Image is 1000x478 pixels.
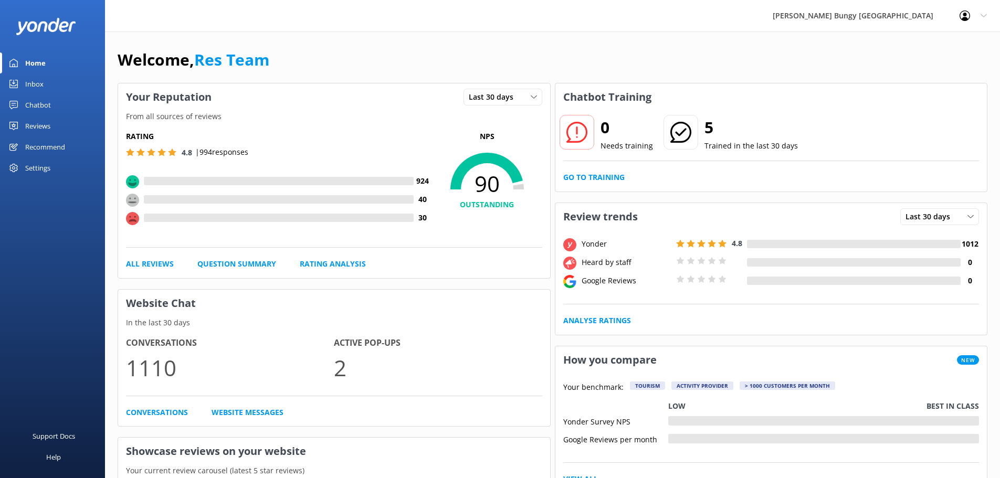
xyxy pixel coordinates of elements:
div: Chatbot [25,94,51,115]
div: Settings [25,157,50,178]
p: 2 [334,350,542,385]
p: Trained in the last 30 days [704,140,798,152]
p: Needs training [601,140,653,152]
a: Res Team [194,49,269,70]
div: Inbox [25,73,44,94]
h4: Active Pop-ups [334,336,542,350]
h4: 0 [961,275,979,286]
h3: Review trends [555,203,646,230]
p: Your current review carousel (latest 5 star reviews) [118,465,550,476]
h5: Rating [126,131,432,142]
p: 1110 [126,350,334,385]
h4: Conversations [126,336,334,350]
h2: 0 [601,115,653,140]
h3: How you compare [555,346,665,374]
p: | 994 responses [195,146,248,158]
span: Last 30 days [469,91,520,103]
h3: Chatbot Training [555,83,659,111]
h1: Welcome, [118,47,269,72]
div: Google Reviews per month [563,434,668,443]
a: Question Summary [197,258,276,270]
p: Low [668,400,686,412]
h4: OUTSTANDING [432,199,542,210]
p: In the last 30 days [118,317,550,328]
div: Reviews [25,115,50,136]
a: Analyse Ratings [563,315,631,326]
img: yonder-white-logo.png [16,18,76,35]
p: From all sources of reviews [118,111,550,122]
a: All Reviews [126,258,174,270]
h3: Showcase reviews on your website [118,438,550,465]
div: Yonder [579,238,673,250]
h4: 0 [961,257,979,268]
a: Conversations [126,407,188,418]
div: Home [25,52,46,73]
a: Rating Analysis [300,258,366,270]
h4: 924 [414,175,432,187]
div: Heard by staff [579,257,673,268]
div: Recommend [25,136,65,157]
a: Website Messages [212,407,283,418]
h4: 40 [414,194,432,205]
div: Tourism [630,381,665,390]
p: Your benchmark: [563,381,624,394]
div: Support Docs [33,426,75,447]
span: 4.8 [182,147,192,157]
div: Google Reviews [579,275,673,286]
div: Activity Provider [671,381,733,390]
h3: Your Reputation [118,83,219,111]
div: Yonder Survey NPS [563,416,668,426]
h4: 1012 [961,238,979,250]
div: > 1000 customers per month [740,381,835,390]
p: Best in class [927,400,979,412]
span: 4.8 [732,238,742,248]
h2: 5 [704,115,798,140]
h4: 30 [414,212,432,224]
h3: Website Chat [118,290,550,317]
span: New [957,355,979,365]
div: Help [46,447,61,468]
a: Go to Training [563,172,625,183]
span: Last 30 days [906,211,956,222]
p: NPS [432,131,542,142]
span: 90 [432,171,542,197]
